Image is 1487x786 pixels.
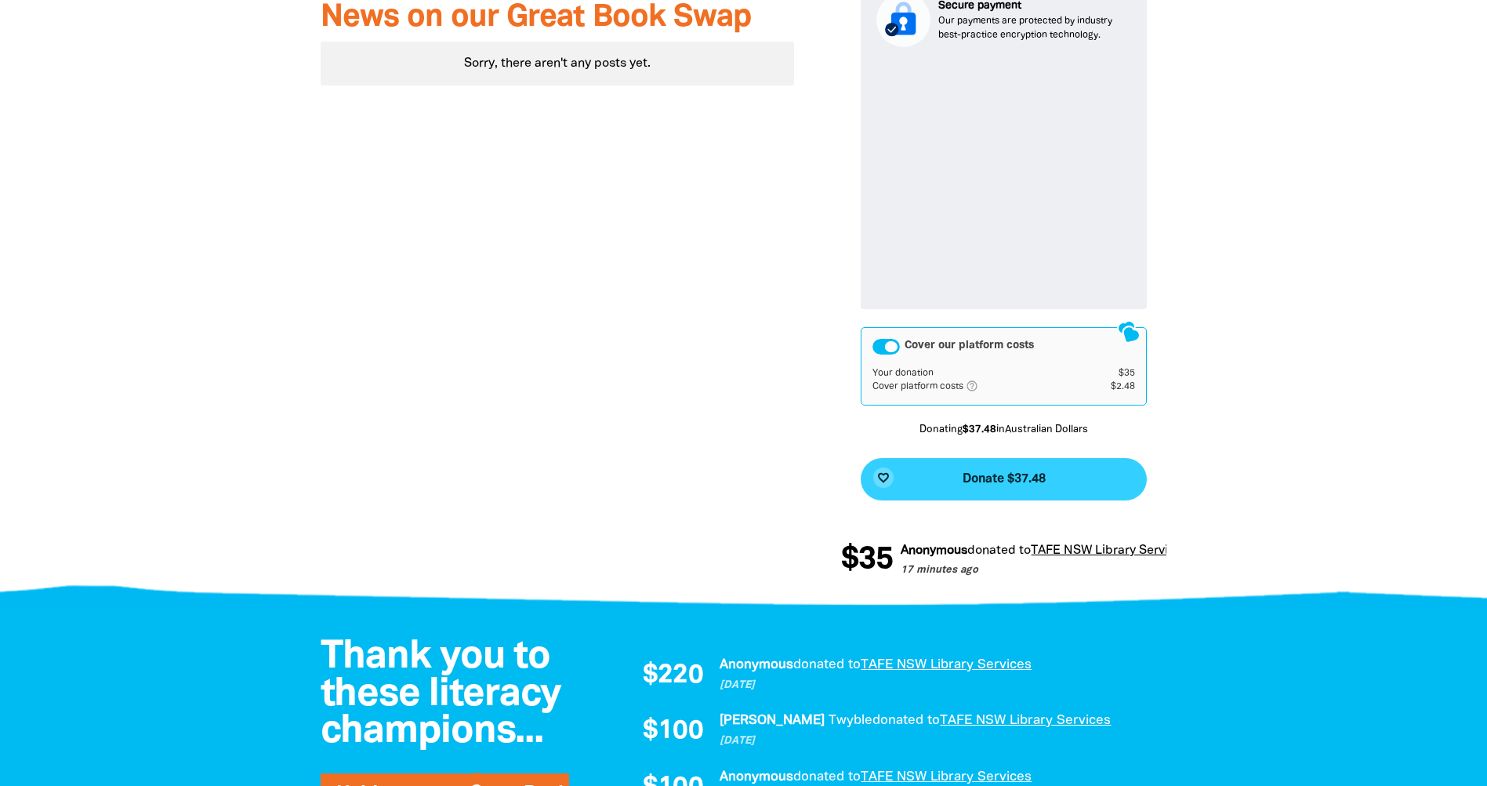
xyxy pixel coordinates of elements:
[720,733,1151,749] p: [DATE]
[841,535,1166,585] div: Donation stream
[861,423,1147,438] p: Donating in Australian Dollars
[901,545,967,556] em: Anonymous
[841,544,893,576] span: $35
[872,367,1086,380] td: Your donation
[967,545,1031,556] span: donated to
[872,380,1086,394] td: Cover platform costs
[963,473,1046,486] span: Donate $37.48
[643,663,703,690] span: $220
[321,639,561,750] span: Thank you to these literacy champions...
[321,1,795,35] h3: News on our Great Book Swap
[720,771,793,783] em: Anonymous
[321,42,795,86] div: Sorry, there aren't any posts yet.
[720,678,1151,693] p: [DATE]
[861,458,1147,500] button: favorite_borderDonate $37.48
[872,715,940,726] span: donated to
[873,60,1134,297] iframe: Secure payment input frame
[793,659,861,671] span: donated to
[643,719,703,745] span: $100
[720,715,825,726] em: [PERSON_NAME]
[793,771,861,783] span: donated to
[861,659,1032,671] a: TAFE NSW Library Services
[1087,367,1136,380] td: $35
[829,715,872,726] em: Twyble
[1087,380,1136,394] td: $2.48
[720,659,793,671] em: Anonymous
[901,563,1188,579] p: 17 minutes ago
[877,471,890,484] i: favorite_border
[966,380,991,392] i: help_outlined
[1031,545,1188,556] a: TAFE NSW Library Services
[872,339,900,355] button: Cover our platform costs
[321,42,795,86] div: Paginated content
[938,14,1131,42] p: Our payments are protected by industry best-practice encryption technology.
[940,715,1111,726] a: TAFE NSW Library Services
[963,425,996,435] b: $37.48
[861,771,1032,783] a: TAFE NSW Library Services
